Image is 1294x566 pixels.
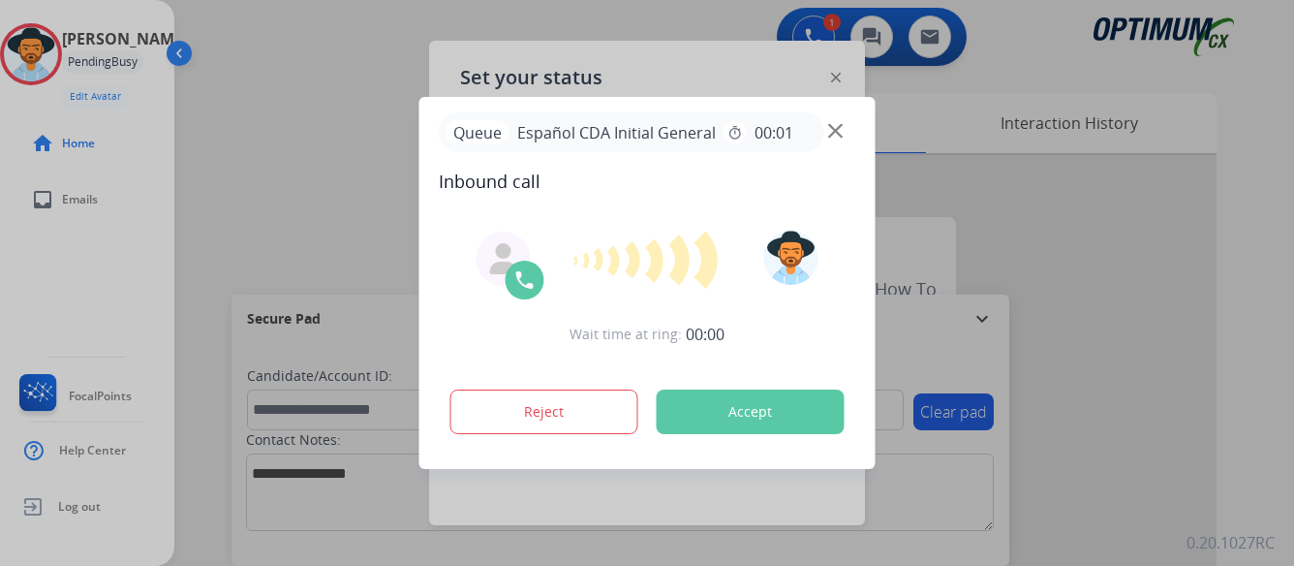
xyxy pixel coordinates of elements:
[450,390,638,434] button: Reject
[439,168,856,195] span: Inbound call
[488,243,519,274] img: agent-avatar
[828,124,843,139] img: close-button
[755,121,793,144] span: 00:01
[513,268,537,292] img: call-icon
[447,120,509,144] p: Queue
[570,325,682,344] span: Wait time at ring:
[509,121,724,144] span: Español CDA Initial General
[657,390,845,434] button: Accept
[763,231,817,285] img: avatar
[1186,531,1275,554] p: 0.20.1027RC
[727,125,743,141] mat-icon: timer
[686,323,724,346] span: 00:00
